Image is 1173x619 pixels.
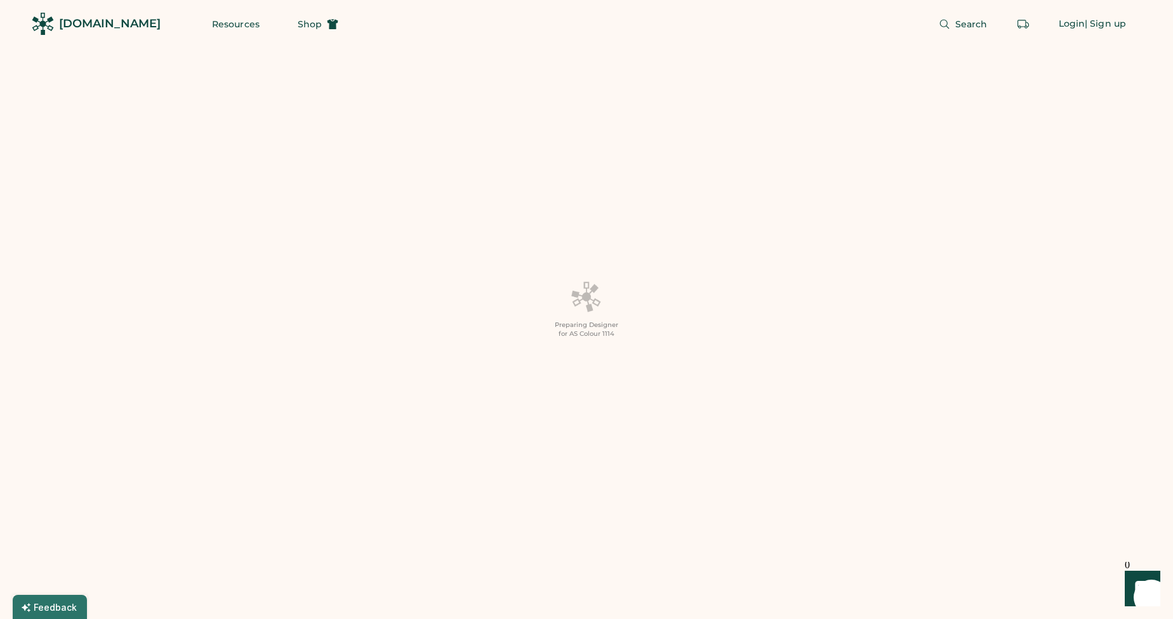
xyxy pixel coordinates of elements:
img: Platens-Black-Loader-Spin-rich%20black.webp [571,281,602,312]
span: Shop [298,20,322,29]
img: Rendered Logo - Screens [32,13,54,35]
span: Search [955,20,988,29]
div: [DOMAIN_NAME] [59,16,161,32]
iframe: Front Chat [1113,562,1167,616]
button: Resources [197,11,275,37]
button: Retrieve an order [1011,11,1036,37]
button: Search [924,11,1003,37]
button: Shop [282,11,354,37]
div: | Sign up [1085,18,1126,30]
div: Login [1059,18,1085,30]
div: Preparing Designer for AS Colour 1114 [555,321,618,338]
